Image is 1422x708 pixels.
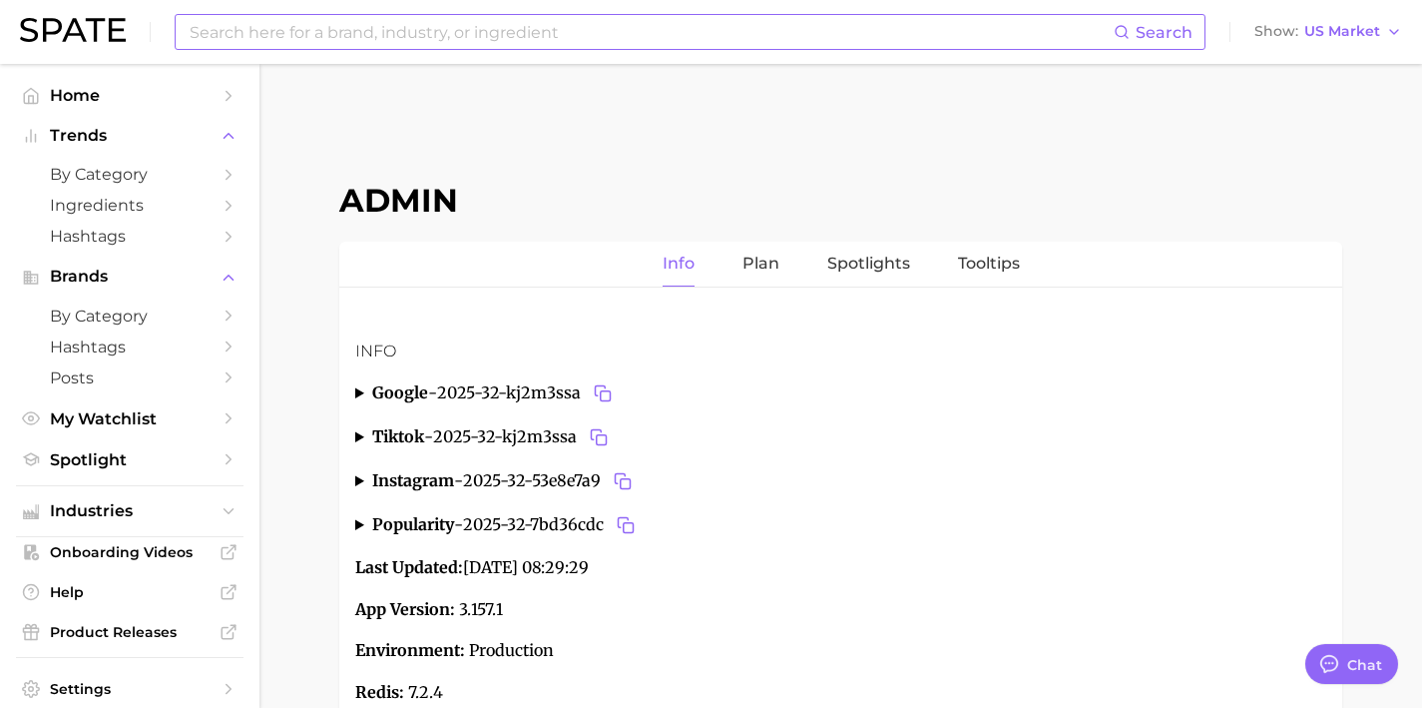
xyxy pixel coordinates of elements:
img: SPATE [20,18,126,42]
strong: Last Updated: [355,557,463,577]
span: Show [1254,26,1298,37]
a: Tooltips [958,242,1020,287]
a: Ingredients [16,190,243,221]
span: Spotlight [50,450,210,469]
a: Plan [742,242,779,287]
p: 7.2.4 [355,680,1326,706]
span: My Watchlist [50,409,210,428]
summary: tiktok-2025-32-kj2m3ssaCopy 2025-32-kj2m3ssa to clipboard [355,423,1326,451]
a: Settings [16,674,243,704]
button: Copy 2025-32-7bd36cdc to clipboard [612,511,640,539]
a: Product Releases [16,617,243,647]
strong: popularity [372,514,454,534]
a: Onboarding Videos [16,537,243,567]
span: 2025-32-kj2m3ssa [437,379,617,407]
span: Posts [50,368,210,387]
span: by Category [50,307,210,326]
strong: tiktok [372,426,424,446]
span: Trends [50,127,210,145]
span: - [424,426,433,446]
button: Copy 2025-32-kj2m3ssa to clipboard [589,379,617,407]
span: - [428,382,437,402]
span: Settings [50,680,210,698]
a: Home [16,80,243,111]
span: Hashtags [50,338,210,356]
span: US Market [1304,26,1380,37]
button: Copy 2025-32-53e8e7a9 to clipboard [609,467,637,495]
a: My Watchlist [16,403,243,434]
strong: instagram [372,470,454,490]
summary: google-2025-32-kj2m3ssaCopy 2025-32-kj2m3ssa to clipboard [355,379,1326,407]
span: Search [1136,23,1192,42]
span: Industries [50,502,210,520]
span: - [454,514,463,534]
strong: App Version: [355,599,455,619]
a: Hashtags [16,332,243,362]
summary: instagram-2025-32-53e8e7a9Copy 2025-32-53e8e7a9 to clipboard [355,467,1326,495]
a: Info [663,242,695,287]
span: Product Releases [50,623,210,641]
span: Ingredients [50,196,210,215]
input: Search here for a brand, industry, or ingredient [188,15,1114,49]
a: Hashtags [16,221,243,252]
p: 3.157.1 [355,597,1326,623]
span: Home [50,86,210,105]
a: Posts [16,362,243,393]
button: Trends [16,121,243,151]
button: ShowUS Market [1249,19,1407,45]
p: [DATE] 08:29:29 [355,555,1326,581]
strong: Redis: [355,682,404,702]
strong: google [372,382,428,402]
span: 2025-32-kj2m3ssa [433,423,613,451]
summary: popularity-2025-32-7bd36cdcCopy 2025-32-7bd36cdc to clipboard [355,511,1326,539]
h1: Admin [339,181,1342,220]
a: Spotlights [827,242,910,287]
span: 2025-32-7bd36cdc [463,511,640,539]
h3: Info [355,340,1326,363]
span: Hashtags [50,227,210,246]
a: Help [16,577,243,607]
span: by Category [50,165,210,184]
span: Onboarding Videos [50,543,210,561]
button: Brands [16,262,243,292]
a: Spotlight [16,444,243,475]
strong: Environment: [355,640,465,660]
a: by Category [16,159,243,190]
span: Brands [50,268,210,286]
span: Help [50,583,210,601]
a: by Category [16,301,243,332]
p: Production [355,638,1326,664]
button: Industries [16,496,243,526]
button: Copy 2025-32-kj2m3ssa to clipboard [585,423,613,451]
span: - [454,470,463,490]
span: 2025-32-53e8e7a9 [463,467,637,495]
